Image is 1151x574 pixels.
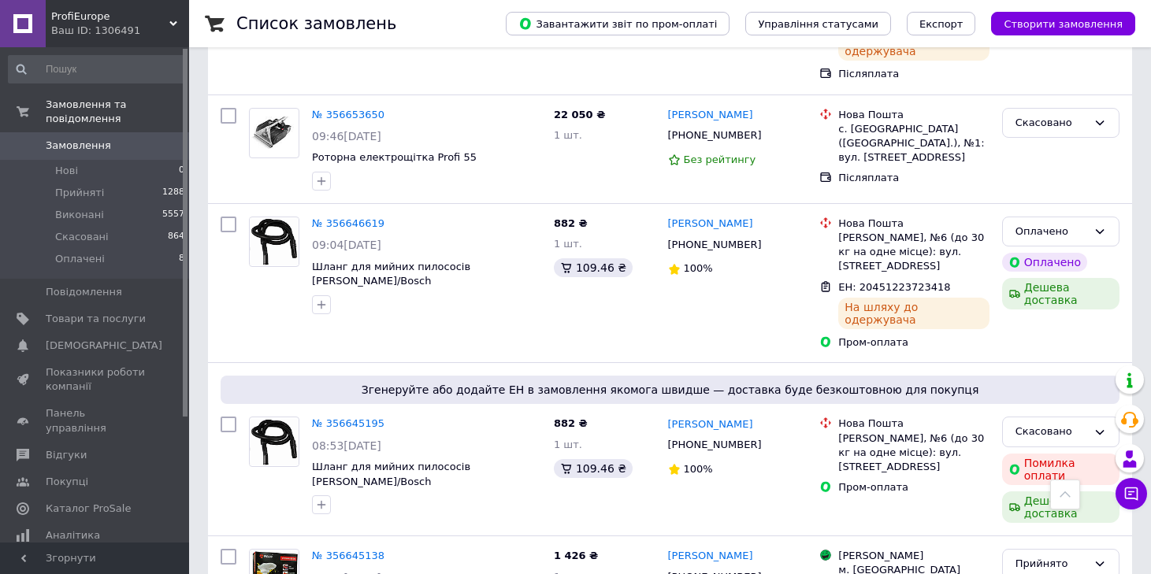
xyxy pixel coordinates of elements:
[554,459,633,478] div: 109.46 ₴
[554,129,582,141] span: 1 шт.
[554,109,605,120] span: 22 050 ₴
[312,417,384,429] a: № 356645195
[1004,18,1123,30] span: Створити замовлення
[907,12,976,35] button: Експорт
[975,17,1135,29] a: Створити замовлення
[506,12,730,35] button: Завантажити звіт по пром-оплаті
[991,12,1135,35] button: Створити замовлення
[919,18,963,30] span: Експорт
[554,238,582,250] span: 1 шт.
[668,129,762,141] span: [PHONE_NUMBER]
[55,208,104,222] span: Виконані
[46,139,111,153] span: Замовлення
[554,439,582,450] span: 1 шт.
[51,9,169,24] span: ProfiEurope
[838,171,989,185] div: Післяплата
[1015,115,1087,131] div: Скасовано
[838,431,989,475] div: [PERSON_NAME], №6 (до 30 кг на одне місце): вул. [STREET_ADDRESS]
[51,24,189,38] div: Ваш ID: 1306491
[312,550,384,561] a: № 356645138
[554,550,598,561] span: 1 426 ₴
[838,217,989,231] div: Нова Пошта
[162,186,184,200] span: 1288
[668,108,753,123] a: [PERSON_NAME]
[1002,278,1119,309] div: Дешева доставка
[55,230,109,244] span: Скасовані
[838,417,989,431] div: Нова Пошта
[55,164,78,178] span: Нові
[554,417,588,429] span: 882 ₴
[46,365,146,394] span: Показники роботи компанії
[1002,491,1119,523] div: Дешева доставка
[1015,424,1087,440] div: Скасовано
[46,502,131,516] span: Каталог ProSale
[684,262,713,274] span: 100%
[55,186,104,200] span: Прийняті
[668,239,762,250] span: [PHONE_NUMBER]
[745,12,891,35] button: Управління статусами
[312,130,381,143] span: 09:46[DATE]
[250,419,299,466] img: Фото товару
[46,475,88,489] span: Покупці
[1116,478,1147,509] button: Чат з покупцем
[312,109,384,120] a: № 356653650
[250,218,299,265] img: Фото товару
[227,382,1113,398] span: Згенеруйте або додайте ЕН в замовлення якомога швидше — доставка буде безкоштовною для покупця
[8,55,186,83] input: Пошук
[684,154,756,165] span: Без рейтингу
[179,252,184,266] span: 8
[758,18,878,30] span: Управління статусами
[249,108,299,158] a: Фото товару
[838,67,989,81] div: Післяплата
[236,14,396,33] h1: Список замовлень
[668,417,753,432] a: [PERSON_NAME]
[249,417,299,467] a: Фото товару
[312,261,470,287] a: Шланг для мийних пилососів [PERSON_NAME]/Bosch
[668,217,753,231] a: [PERSON_NAME]
[838,122,989,165] div: с. [GEOGRAPHIC_DATA] ([GEOGRAPHIC_DATA].), №1: вул. [STREET_ADDRESS]
[668,439,762,450] span: [PHONE_NUMBER]
[46,448,87,462] span: Відгуки
[46,339,162,353] span: [DEMOGRAPHIC_DATA]
[838,231,989,274] div: [PERSON_NAME], №6 (до 30 кг на одне місце): вул. [STREET_ADDRESS]
[838,108,989,122] div: Нова Пошта
[46,312,146,326] span: Товари та послуги
[46,98,189,126] span: Замовлення та повідомлення
[312,461,470,487] a: Шланг для мийних пилососів [PERSON_NAME]/Bosch
[838,335,989,350] div: Пром-оплата
[1002,253,1087,272] div: Оплачено
[168,230,184,244] span: 864
[312,217,384,229] a: № 356646619
[46,406,146,435] span: Панель управління
[838,298,989,329] div: На шляху до одержувача
[312,239,381,251] span: 09:04[DATE]
[554,258,633,277] div: 109.46 ₴
[179,164,184,178] span: 0
[1002,454,1119,485] div: Помилка оплати
[312,439,381,452] span: 08:53[DATE]
[162,208,184,222] span: 5557
[838,549,989,563] div: [PERSON_NAME]
[838,281,950,293] span: ЕН: 20451223723418
[1015,556,1087,572] div: Прийнято
[518,17,717,31] span: Завантажити звіт по пром-оплаті
[46,285,122,299] span: Повідомлення
[668,549,753,564] a: [PERSON_NAME]
[1015,224,1087,240] div: Оплачено
[554,217,588,229] span: 882 ₴
[46,528,100,543] span: Аналітика
[312,151,477,163] a: Роторна електрощітка Profi 55
[838,480,989,494] div: Пром-оплата
[250,117,299,150] img: Фото товару
[55,252,105,266] span: Оплачені
[684,463,713,475] span: 100%
[249,217,299,267] a: Фото товару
